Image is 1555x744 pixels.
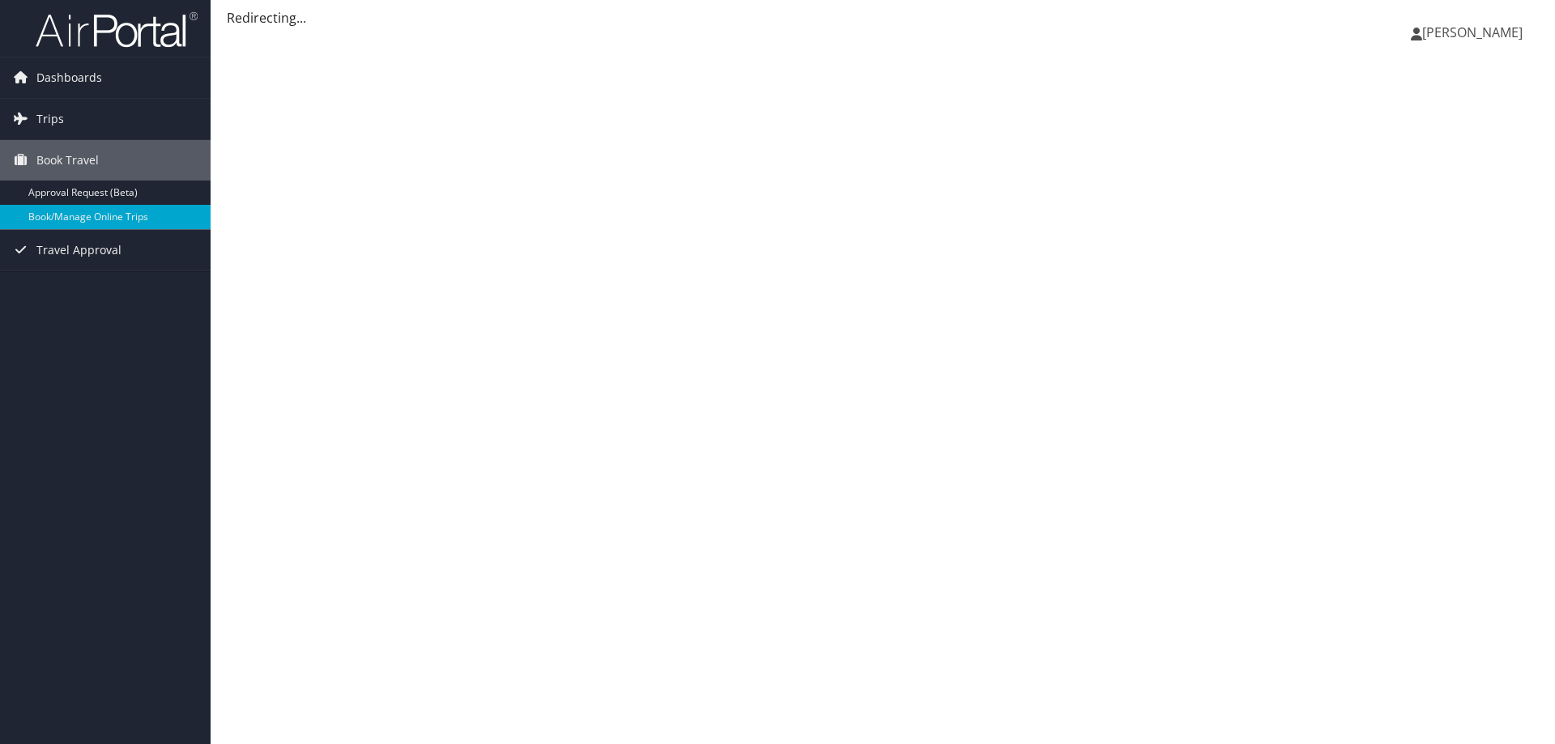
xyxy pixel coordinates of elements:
[227,8,1539,28] div: Redirecting...
[36,11,198,49] img: airportal-logo.png
[36,230,121,270] span: Travel Approval
[36,140,99,181] span: Book Travel
[1422,23,1523,41] span: [PERSON_NAME]
[1411,8,1539,57] a: [PERSON_NAME]
[36,57,102,98] span: Dashboards
[36,99,64,139] span: Trips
